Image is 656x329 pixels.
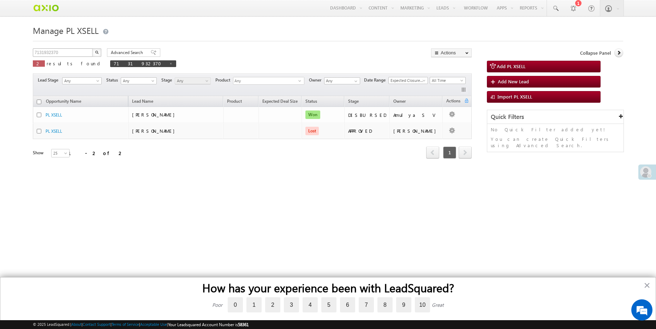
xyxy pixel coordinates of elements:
[324,77,360,84] input: Type to Search
[168,322,249,327] span: Your Leadsquared Account Number is
[393,112,440,118] div: Amulya S V
[430,77,464,84] span: All Time
[132,112,178,118] span: [PERSON_NAME]
[68,149,124,157] div: 1 - 2 of 2
[46,128,62,134] a: PL XSELL
[396,297,411,312] label: 9
[393,98,406,104] span: Owner
[228,297,243,312] label: 0
[52,150,70,156] span: 25
[351,78,359,85] a: Show All Items
[498,78,529,84] span: Add New Lead
[83,322,111,327] a: Contact Support
[106,77,121,83] span: Status
[233,77,298,85] span: Any
[114,60,166,66] span: 7131932370
[33,321,249,328] span: © 2025 LeadSquared | | | | |
[33,150,46,156] div: Show
[305,110,320,119] span: Won
[38,77,61,83] span: Lead Stage
[302,97,321,107] a: Status
[309,77,324,83] span: Owner
[238,322,249,327] span: 58361
[415,297,430,312] label: 10
[459,146,472,158] span: next
[215,77,233,83] span: Product
[298,79,304,82] span: select
[497,63,525,69] span: Add PL XSELL
[431,48,472,57] button: Actions
[377,297,393,312] label: 8
[233,77,304,85] div: Any
[443,97,464,106] span: Actions
[491,136,620,149] p: You can create Quick Filters using Advanced Search.
[161,77,175,83] span: Stage
[432,301,444,308] div: Great
[348,128,386,134] div: APPROVED
[491,126,620,133] p: No Quick Filter added yet!
[426,146,439,158] span: prev
[348,112,386,118] div: DISBURSED
[487,110,624,124] div: Quick Filters
[111,49,145,56] span: Advanced Search
[129,97,157,107] span: Lead Name
[364,77,388,83] span: Date Range
[47,60,103,66] span: results found
[62,78,99,84] span: Any
[14,281,642,294] h2: How has your experience been with LeadSquared?
[71,322,82,327] a: About
[265,297,280,312] label: 2
[321,297,336,312] label: 5
[262,98,298,104] span: Expected Deal Size
[246,297,262,312] label: 1
[303,297,318,312] label: 4
[340,297,355,312] label: 6
[121,78,155,84] span: Any
[36,60,41,66] span: 2
[212,301,222,308] div: Poor
[132,128,178,134] span: [PERSON_NAME]
[284,297,299,312] label: 3
[33,2,59,14] img: Custom Logo
[389,77,425,84] span: Expected Closure Date
[644,280,650,291] button: Close
[348,98,359,104] span: Stage
[140,322,167,327] a: Acceptable Use
[227,98,242,104] span: Product
[33,25,99,36] span: Manage PL XSELL
[443,146,456,158] span: 1
[46,98,81,104] span: Opportunity Name
[497,94,532,100] span: Import PL XSELL
[175,78,209,84] span: Any
[112,322,139,327] a: Terms of Service
[359,297,374,312] label: 7
[37,100,41,104] input: Check all records
[305,127,319,135] span: Lost
[393,128,440,134] div: [PERSON_NAME]
[95,50,99,54] img: Search
[46,112,62,118] a: PL XSELL
[580,50,611,56] span: Collapse Panel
